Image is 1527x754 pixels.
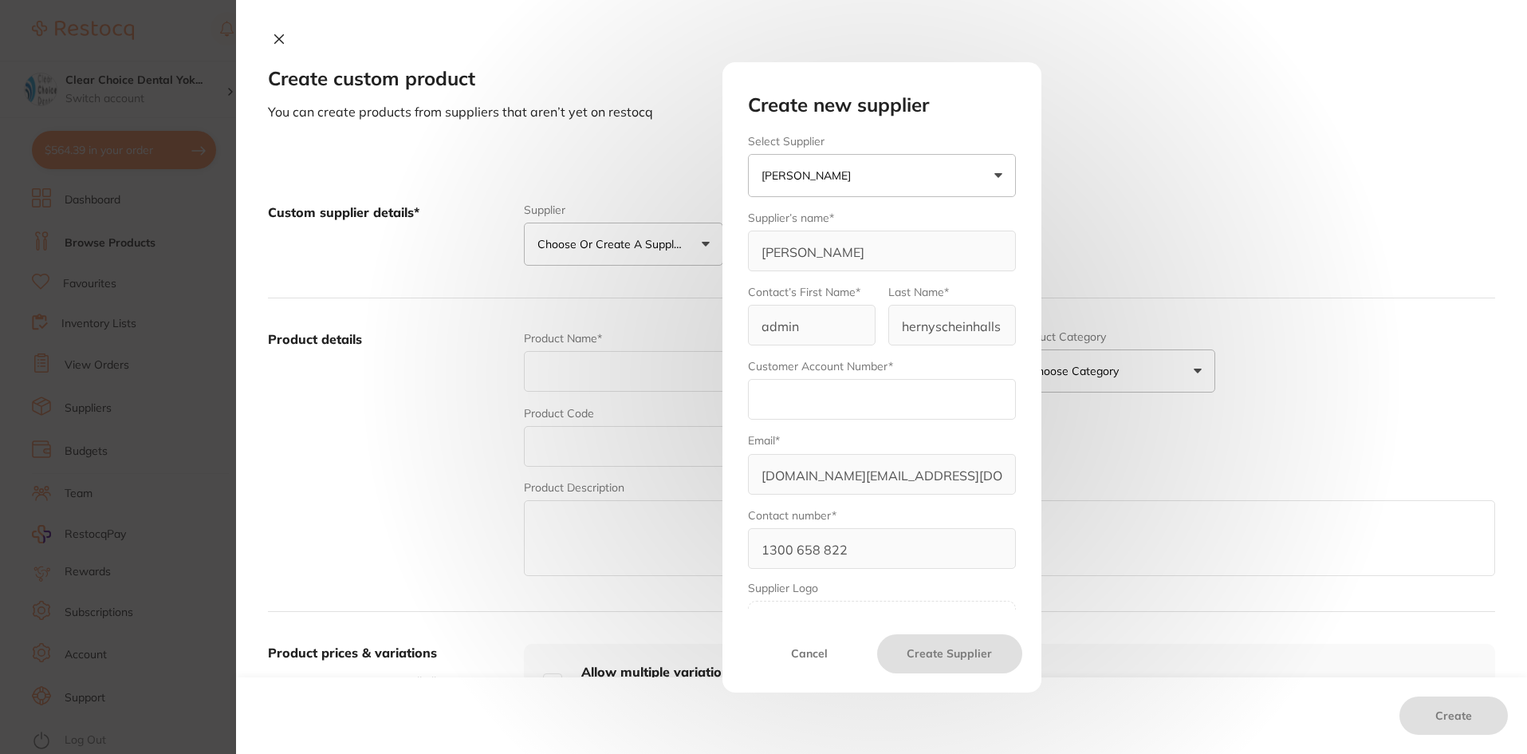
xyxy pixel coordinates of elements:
button: [PERSON_NAME] [748,154,1016,197]
button: Create Supplier [877,634,1021,673]
label: Select Supplier [748,135,1016,148]
label: Supplier Logo [748,582,1016,594]
label: Contact’s First Name* [748,286,860,298]
label: Customer Account Number* [748,360,893,373]
p: [PERSON_NAME] [762,168,857,184]
label: Supplier’s name* [748,211,834,224]
label: Contact number* [748,509,836,522]
label: Last Name* [888,286,949,298]
label: Email* [748,434,780,447]
h2: Create new supplier [748,94,1016,116]
button: Cancel [742,634,878,673]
